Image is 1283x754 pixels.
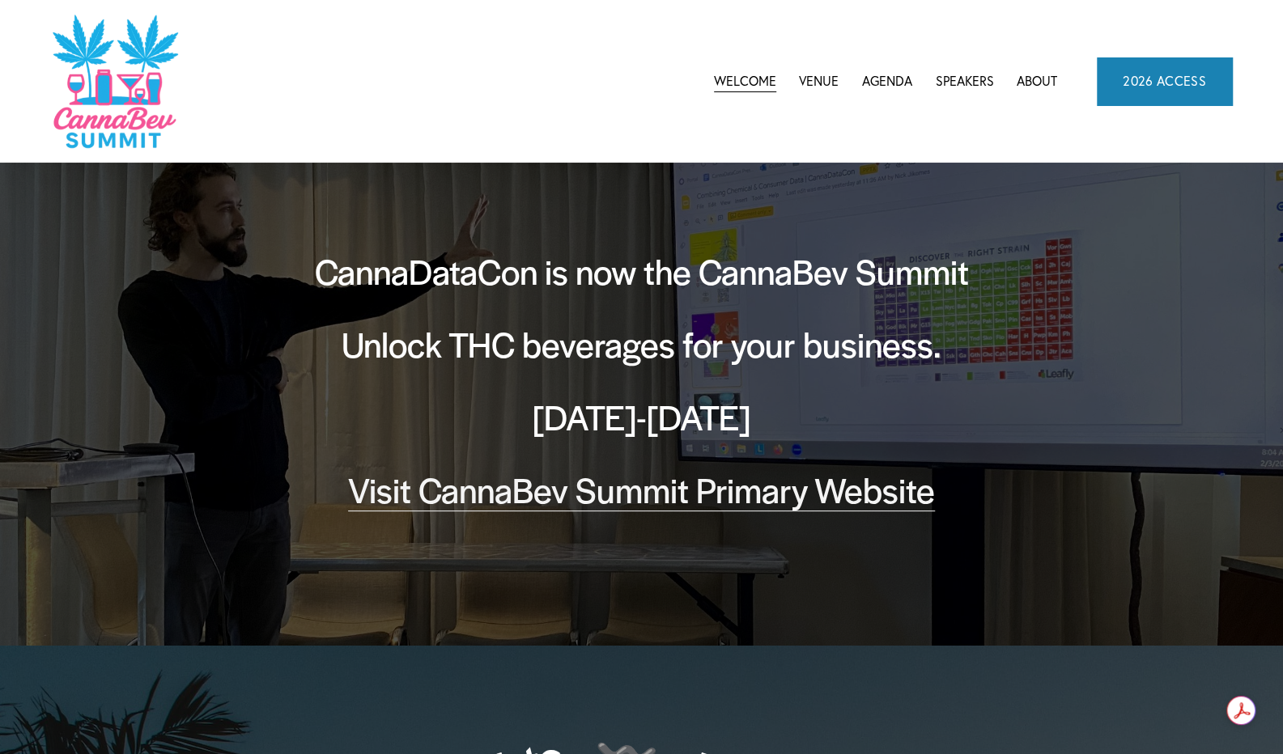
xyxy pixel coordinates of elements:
[278,320,1006,367] h2: Unlock THC beverages for your business.
[348,465,935,513] a: Visit CannaBev Summit Primary Website
[862,69,912,93] a: folder dropdown
[51,13,178,150] img: CannaDataCon
[1097,57,1232,104] a: 2026 ACCESS
[278,393,1006,440] h2: [DATE]-[DATE]
[799,69,839,93] a: Venue
[862,70,912,92] span: Agenda
[714,69,776,93] a: Welcome
[935,69,993,93] a: Speakers
[278,248,1006,294] h2: CannaDataCon is now the CannaBev Summit
[1017,69,1057,93] a: About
